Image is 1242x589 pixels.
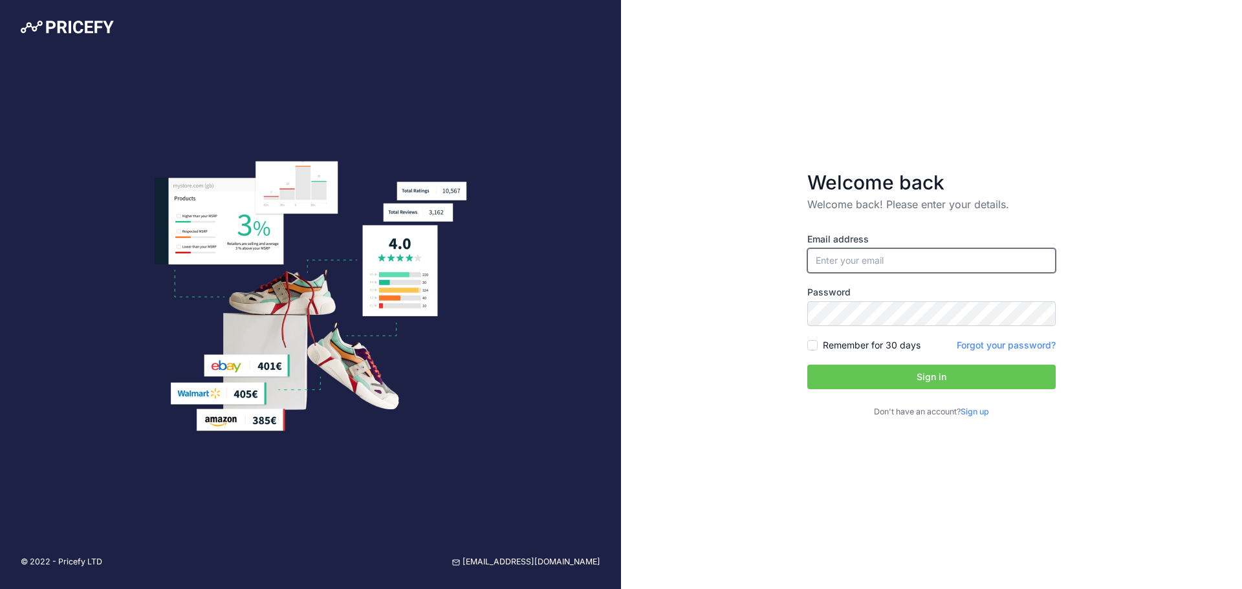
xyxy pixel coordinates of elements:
[807,286,1056,299] label: Password
[807,197,1056,212] p: Welcome back! Please enter your details.
[21,21,114,34] img: Pricefy
[807,233,1056,246] label: Email address
[807,171,1056,194] h3: Welcome back
[807,248,1056,273] input: Enter your email
[957,339,1056,350] a: Forgot your password?
[21,556,102,568] p: © 2022 - Pricefy LTD
[807,406,1056,418] p: Don't have an account?
[807,365,1056,389] button: Sign in
[452,556,600,568] a: [EMAIL_ADDRESS][DOMAIN_NAME]
[961,407,989,416] a: Sign up
[823,339,921,352] label: Remember for 30 days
